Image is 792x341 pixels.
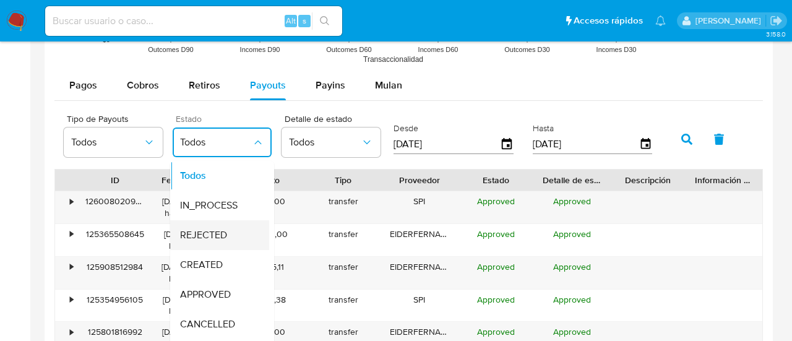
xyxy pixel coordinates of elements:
span: 3.158.0 [766,29,786,39]
a: Notificaciones [655,15,666,26]
span: Alt [286,15,296,27]
a: Salir [770,14,783,27]
button: search-icon [312,12,337,30]
input: Buscar usuario o caso... [45,13,342,29]
p: nicolas.tyrkiel@mercadolibre.com [695,15,765,27]
span: Accesos rápidos [574,14,643,27]
span: s [303,15,306,27]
